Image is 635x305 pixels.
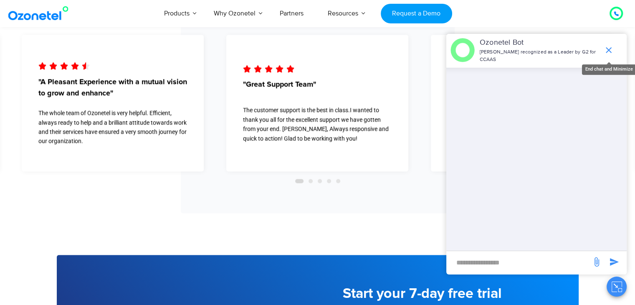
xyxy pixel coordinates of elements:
[336,179,340,183] span: Go to slide 5
[588,254,605,270] span: send message
[60,60,68,72] i: 
[243,63,251,75] i: 
[22,35,613,188] div: Slides
[38,76,187,99] span: "A Pleasant Experience with a mutual vision to grow and enhance"
[450,255,587,270] div: new-msg-input
[254,63,262,75] i: 
[309,179,313,183] span: Go to slide 2
[276,63,283,75] i: 
[286,63,294,75] i: 
[38,60,46,72] i: 
[606,254,622,270] span: send message
[82,60,90,72] i: 
[295,179,304,183] span: Go to slide 1
[431,35,613,171] div: 3 / 5
[243,79,316,90] span: "Great Support Team"
[600,42,617,58] span: end chat or minimize
[450,38,475,62] img: header
[22,35,204,171] div: 1 / 5
[381,4,452,23] a: Request a Demo
[226,35,408,171] div: 2 / 5
[265,63,273,75] i: 
[243,105,392,143] div: The customer support is the best in class.I wanted to thank you all for the excellent support we ...
[607,277,627,297] button: Close chat
[318,179,322,183] span: Go to slide 3
[480,37,600,48] p: Ozonetel Bot
[49,60,57,72] i: 
[71,60,79,72] i: 
[343,286,554,300] h5: Start your 7-day free trial
[480,48,600,64] p: [PERSON_NAME] recognized as a Leader by G2 for CCAAS
[38,108,187,146] div: The whole team of Ozonetel is very helpful. Efficient, always ready to help and a brilliant attit...
[327,179,331,183] span: Go to slide 4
